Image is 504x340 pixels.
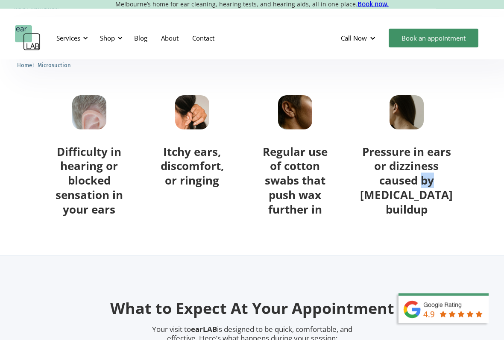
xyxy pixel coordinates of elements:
[15,25,41,51] a: home
[257,145,333,217] h3: Regular use of cotton swabs that push wax further in
[127,26,154,50] a: Blog
[185,26,221,50] a: Contact
[154,26,185,50] a: About
[95,25,125,51] div: Shop
[110,298,394,319] strong: What to Expect At Your Appointment
[17,62,32,68] span: Home
[341,34,367,42] div: Call Now
[51,145,127,217] h3: Difficulty in hearing or blocked sensation in your ears
[334,25,384,51] div: Call Now
[360,145,453,217] h3: Pressure in ears or dizziness caused by [MEDICAL_DATA] buildup
[17,61,32,69] a: Home
[56,34,80,42] div: Services
[191,325,217,334] strong: earLAB
[38,62,71,68] span: Microsuction
[38,61,71,69] a: Microsuction
[154,145,230,188] h3: Itchy ears, discomfort, or ringing
[389,29,478,47] a: Book an appointment
[100,34,115,42] div: Shop
[51,25,91,51] div: Services
[17,61,38,70] li: 〉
